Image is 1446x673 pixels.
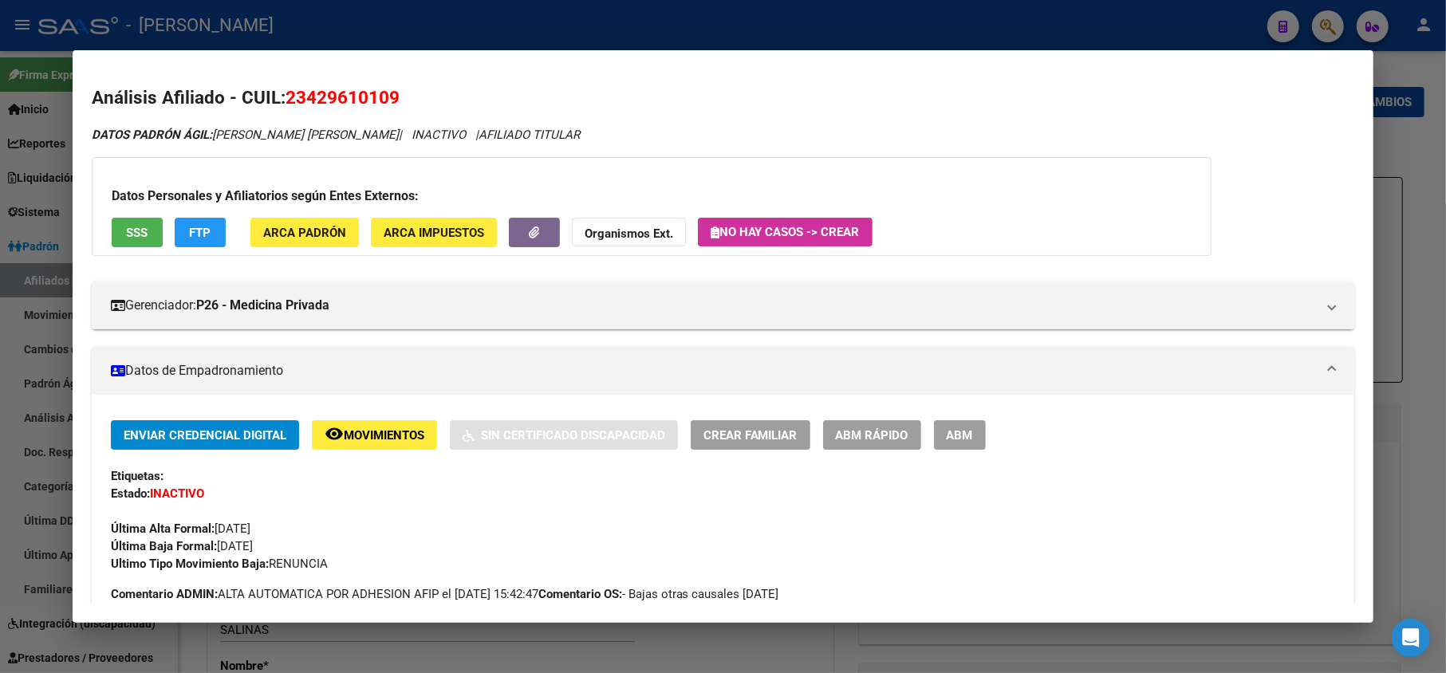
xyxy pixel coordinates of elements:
[111,557,328,571] span: RENUNCIA
[92,85,1355,112] h2: Análisis Afiliado - CUIL:
[124,428,286,443] span: Enviar Credencial Digital
[175,218,226,247] button: FTP
[92,128,212,142] strong: DATOS PADRÓN ÁGIL:
[112,218,163,247] button: SSS
[111,539,217,553] strong: Última Baja Formal:
[371,218,497,247] button: ARCA Impuestos
[481,428,665,443] span: Sin Certificado Discapacidad
[263,226,346,240] span: ARCA Padrón
[325,424,344,443] mat-icon: remove_red_eye
[384,226,484,240] span: ARCA Impuestos
[112,187,1192,206] h3: Datos Personales y Afiliatorios según Entes Externos:
[538,587,622,601] strong: Comentario OS:
[344,428,424,443] span: Movimientos
[111,585,538,603] span: ALTA AUTOMATICA POR ADHESION AFIP el [DATE] 15:42:47
[189,226,211,240] span: FTP
[111,420,299,450] button: Enviar Credencial Digital
[711,225,860,239] span: No hay casos -> Crear
[1392,619,1430,657] div: Open Intercom Messenger
[111,557,269,571] strong: Ultimo Tipo Movimiento Baja:
[111,587,218,601] strong: Comentario ADMIN:
[703,428,798,443] span: Crear Familiar
[947,428,973,443] span: ABM
[111,539,253,553] span: [DATE]
[150,486,204,501] strong: INACTIVO
[92,347,1355,395] mat-expansion-panel-header: Datos de Empadronamiento
[111,521,215,536] strong: Última Alta Formal:
[450,420,678,450] button: Sin Certificado Discapacidad
[250,218,359,247] button: ARCA Padrón
[823,420,921,450] button: ABM Rápido
[92,128,580,142] i: | INACTIVO |
[691,420,810,450] button: Crear Familiar
[286,87,400,108] span: 23429610109
[312,420,437,450] button: Movimientos
[538,585,779,603] span: - Bajas otras causales [DATE]
[196,296,329,315] strong: P26 - Medicina Privada
[111,469,164,483] strong: Etiquetas:
[934,420,986,450] button: ABM
[111,486,150,501] strong: Estado:
[92,281,1355,329] mat-expansion-panel-header: Gerenciador:P26 - Medicina Privada
[479,128,580,142] span: AFILIADO TITULAR
[126,226,148,240] span: SSS
[111,521,250,536] span: [DATE]
[92,128,399,142] span: [PERSON_NAME] [PERSON_NAME]
[585,226,673,241] strong: Organismos Ext.
[111,361,1317,380] mat-panel-title: Datos de Empadronamiento
[698,218,873,246] button: No hay casos -> Crear
[836,428,908,443] span: ABM Rápido
[111,296,1317,315] mat-panel-title: Gerenciador:
[572,218,686,247] button: Organismos Ext.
